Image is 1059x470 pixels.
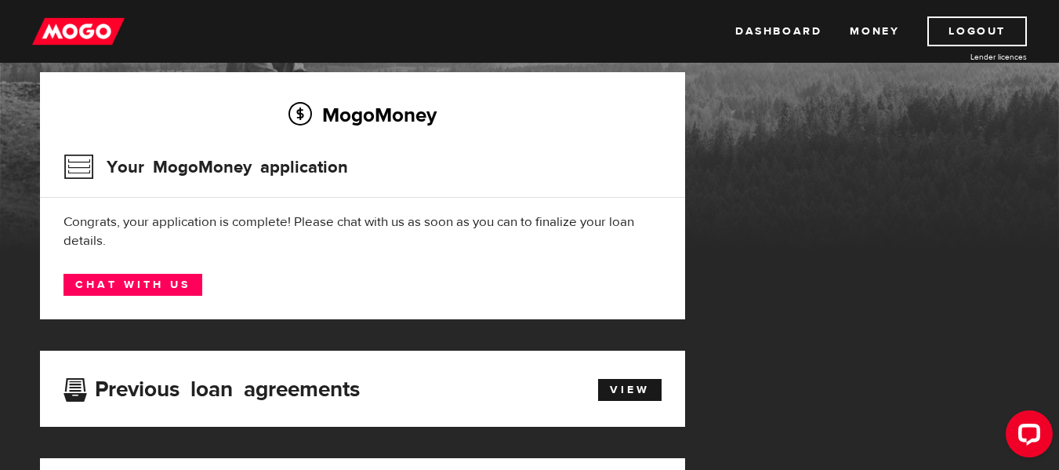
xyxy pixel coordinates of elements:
[63,213,662,250] div: Congrats, your application is complete! Please chat with us as soon as you can to finalize your l...
[735,16,821,46] a: Dashboard
[32,16,125,46] img: mogo_logo-11ee424be714fa7cbb0f0f49df9e16ec.png
[63,274,202,296] a: Chat with us
[63,377,360,397] h3: Previous loan agreements
[850,16,899,46] a: Money
[927,16,1027,46] a: Logout
[993,404,1059,470] iframe: LiveChat chat widget
[63,98,662,131] h2: MogoMoney
[63,147,348,188] h3: Your MogoMoney application
[909,51,1027,63] a: Lender licences
[598,379,662,401] a: View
